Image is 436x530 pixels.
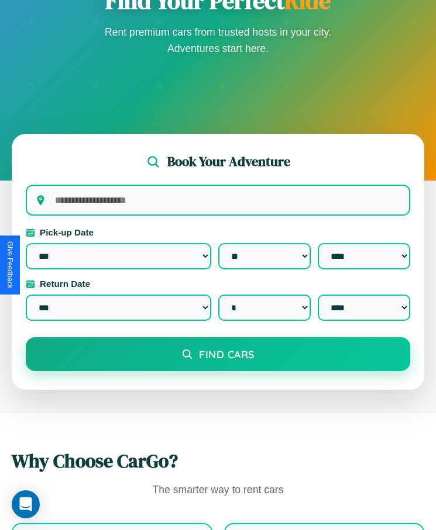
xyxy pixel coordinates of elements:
p: The smarter way to rent cars [12,481,424,500]
label: Return Date [26,279,410,289]
h2: Book Your Adventure [167,153,290,171]
p: Rent premium cars from trusted hosts in your city. Adventures start here. [101,24,335,57]
div: Give Feedback [6,241,14,289]
div: Open Intercom Messenger [12,490,40,518]
button: Find Cars [26,337,410,371]
h2: Why Choose CarGo? [12,448,424,474]
label: Pick-up Date [26,227,410,237]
